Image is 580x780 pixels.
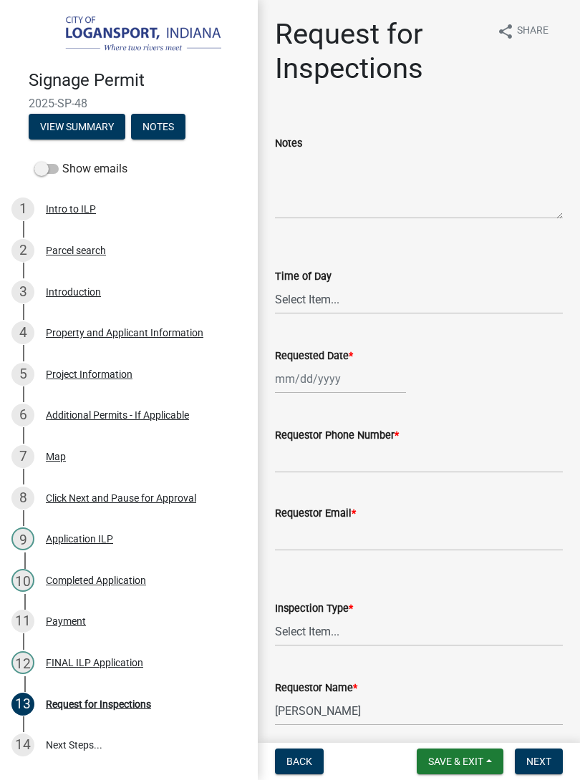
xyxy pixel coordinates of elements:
h4: Signage Permit [29,70,246,91]
div: Map [46,452,66,462]
label: Requestor Phone Number [275,431,399,441]
div: 12 [11,651,34,674]
div: Payment [46,616,86,626]
wm-modal-confirm: Summary [29,122,125,133]
div: Property and Applicant Information [46,328,203,338]
h1: Request for Inspections [275,17,485,86]
div: Intro to ILP [46,204,96,214]
div: 3 [11,281,34,303]
div: 7 [11,445,34,468]
div: Request for Inspections [46,699,151,709]
div: 5 [11,363,34,386]
input: mm/dd/yyyy [275,364,406,394]
div: 8 [11,487,34,510]
wm-modal-confirm: Notes [131,122,185,133]
button: Back [275,749,324,774]
div: 2 [11,239,34,262]
div: Click Next and Pause for Approval [46,493,196,503]
div: 1 [11,198,34,220]
label: Inspection Type [275,604,353,614]
div: 11 [11,610,34,633]
div: Completed Application [46,575,146,585]
span: Back [286,756,312,767]
button: shareShare [485,17,560,45]
label: Requested Date [275,351,353,361]
div: 13 [11,693,34,716]
div: Application ILP [46,534,113,544]
div: 14 [11,733,34,756]
i: share [497,23,514,40]
button: View Summary [29,114,125,140]
div: 10 [11,569,34,592]
span: Save & Exit [428,756,483,767]
div: 9 [11,527,34,550]
div: Project Information [46,369,132,379]
div: Introduction [46,287,101,297]
div: FINAL ILP Application [46,658,143,668]
div: Additional Permits - If Applicable [46,410,189,420]
span: 2025-SP-48 [29,97,229,110]
label: Requestor Name [275,683,357,693]
img: City of Logansport, Indiana [29,15,235,55]
div: Parcel search [46,245,106,255]
div: 6 [11,404,34,426]
div: 4 [11,321,34,344]
label: Time of Day [275,272,332,282]
button: Notes [131,114,185,140]
button: Save & Exit [417,749,503,774]
span: Next [526,756,551,767]
span: Share [517,23,548,40]
label: Notes [275,139,302,149]
button: Next [515,749,563,774]
label: Show emails [34,160,127,177]
label: Requestor Email [275,509,356,519]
